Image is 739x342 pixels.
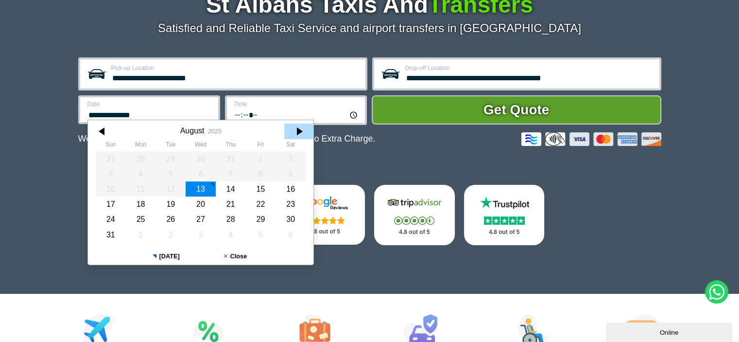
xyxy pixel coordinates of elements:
[275,197,306,212] div: 23 August 2025
[385,226,444,238] p: 4.8 out of 5
[125,197,155,212] div: 18 August 2025
[111,65,360,71] label: Pick-up Location
[245,151,275,166] div: 01 August 2025
[475,226,534,238] p: 4.8 out of 5
[96,212,126,227] div: 24 August 2025
[155,227,186,242] div: 02 September 2025
[78,134,376,144] p: We Now Accept Card & Contactless Payment In
[521,132,661,146] img: Credit And Debit Cards
[186,227,216,242] div: 03 September 2025
[215,141,245,151] th: Thursday
[186,212,216,227] div: 27 August 2025
[155,166,186,181] div: 05 August 2025
[484,216,525,225] img: Stars
[215,227,245,242] div: 04 September 2025
[275,166,306,181] div: 09 August 2025
[96,227,126,242] div: 31 August 2025
[464,185,545,245] a: Trustpilot Stars 4.8 out of 5
[125,166,155,181] div: 04 August 2025
[125,141,155,151] th: Monday
[78,21,661,35] p: Satisfied and Reliable Taxi Service and airport transfers in [GEOGRAPHIC_DATA]
[201,248,270,265] button: Close
[275,181,306,197] div: 16 August 2025
[275,227,306,242] div: 06 September 2025
[245,181,275,197] div: 15 August 2025
[305,216,345,224] img: Stars
[275,141,306,151] th: Saturday
[207,127,221,135] div: 2025
[295,196,354,210] img: Google
[374,185,455,245] a: Tripadvisor Stars 4.8 out of 5
[372,95,661,125] button: Get Quote
[275,151,306,166] div: 02 August 2025
[96,151,126,166] div: 27 July 2025
[245,166,275,181] div: 08 August 2025
[245,227,275,242] div: 05 September 2025
[385,196,444,210] img: Tripadvisor
[155,141,186,151] th: Tuesday
[131,248,201,265] button: [DATE]
[215,212,245,227] div: 28 August 2025
[215,197,245,212] div: 21 August 2025
[186,166,216,181] div: 06 August 2025
[275,212,306,227] div: 30 August 2025
[234,101,359,107] label: Time
[245,141,275,151] th: Friday
[125,212,155,227] div: 25 August 2025
[96,141,126,151] th: Sunday
[186,197,216,212] div: 20 August 2025
[405,65,653,71] label: Drop-off Location
[87,101,212,107] label: Date
[125,181,155,197] div: 11 August 2025
[96,181,126,197] div: 10 August 2025
[475,196,533,210] img: Trustpilot
[180,126,204,135] div: August
[215,181,245,197] div: 14 August 2025
[284,185,365,245] a: Google Stars 4.8 out of 5
[155,197,186,212] div: 19 August 2025
[155,212,186,227] div: 26 August 2025
[295,226,354,238] p: 4.8 out of 5
[155,151,186,166] div: 29 July 2025
[125,151,155,166] div: 28 July 2025
[245,212,275,227] div: 29 August 2025
[394,216,434,225] img: Stars
[96,197,126,212] div: 17 August 2025
[264,134,375,144] span: The Car at No Extra Charge.
[125,227,155,242] div: 01 September 2025
[186,181,216,197] div: 13 August 2025
[215,151,245,166] div: 31 July 2025
[215,166,245,181] div: 07 August 2025
[96,166,126,181] div: 03 August 2025
[245,197,275,212] div: 22 August 2025
[606,321,734,342] iframe: chat widget
[186,141,216,151] th: Wednesday
[186,151,216,166] div: 30 July 2025
[155,181,186,197] div: 12 August 2025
